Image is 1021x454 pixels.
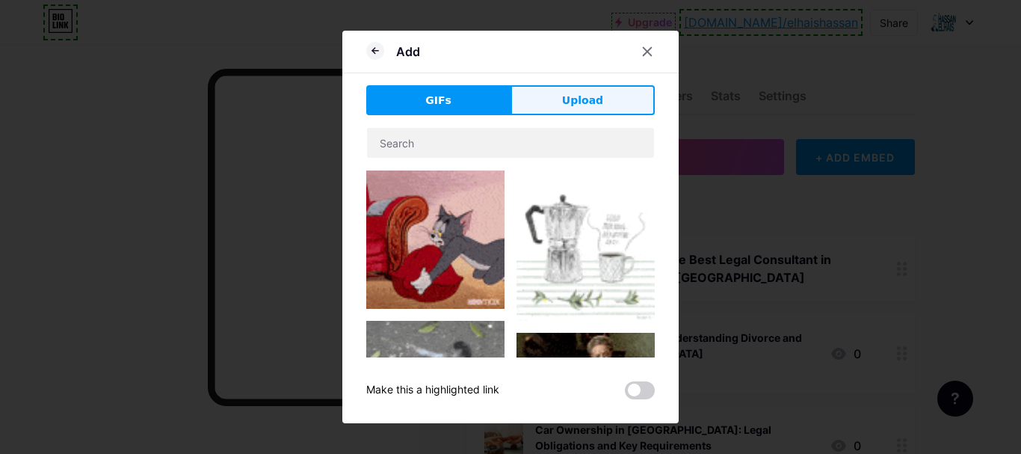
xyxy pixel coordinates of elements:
img: Gihpy [516,171,655,321]
div: Make this a highlighted link [366,381,499,399]
img: Gihpy [366,171,505,309]
img: Gihpy [516,333,655,411]
span: Upload [562,93,603,108]
input: Search [367,128,654,158]
button: Upload [510,85,655,115]
span: GIFs [425,93,451,108]
img: Gihpy [366,321,505,412]
button: GIFs [366,85,510,115]
div: Add [396,43,420,61]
